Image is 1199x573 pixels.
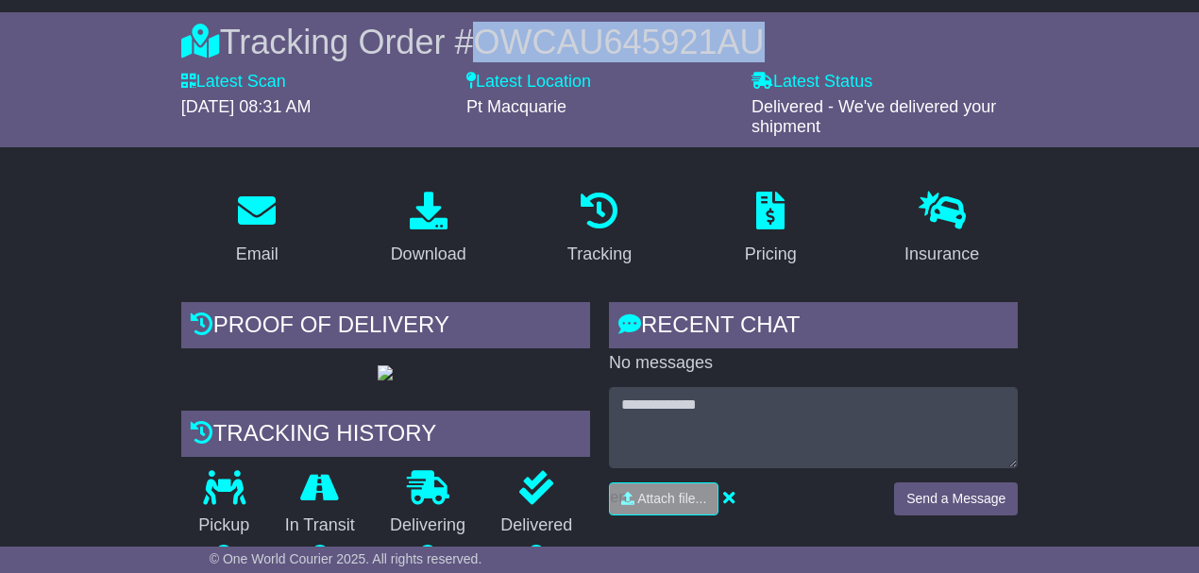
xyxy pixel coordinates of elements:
a: Tracking [555,185,644,274]
div: Pricing [745,242,797,267]
div: Tracking [567,242,632,267]
div: Download [391,242,466,267]
p: Delivering [372,515,482,536]
p: Pickup [181,515,267,536]
a: Pricing [733,185,809,274]
div: Insurance [904,242,979,267]
span: OWCAU645921AU [473,23,764,61]
label: Latest Location [466,72,591,93]
span: Pt Macquarie [466,97,566,116]
button: Send a Message [894,482,1018,515]
p: No messages [609,353,1018,374]
a: Insurance [892,185,991,274]
p: Delivered [483,515,590,536]
p: In Transit [267,515,372,536]
div: Proof of Delivery [181,302,590,353]
div: RECENT CHAT [609,302,1018,353]
div: Tracking history [181,411,590,462]
div: Email [236,242,279,267]
a: Email [224,185,291,274]
span: © One World Courier 2025. All rights reserved. [210,551,482,566]
label: Latest Scan [181,72,286,93]
span: [DATE] 08:31 AM [181,97,312,116]
div: Tracking Order # [181,22,1019,62]
img: GetPodImage [378,365,393,380]
span: Delivered - We've delivered your shipment [751,97,996,137]
a: Download [379,185,479,274]
label: Latest Status [751,72,872,93]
